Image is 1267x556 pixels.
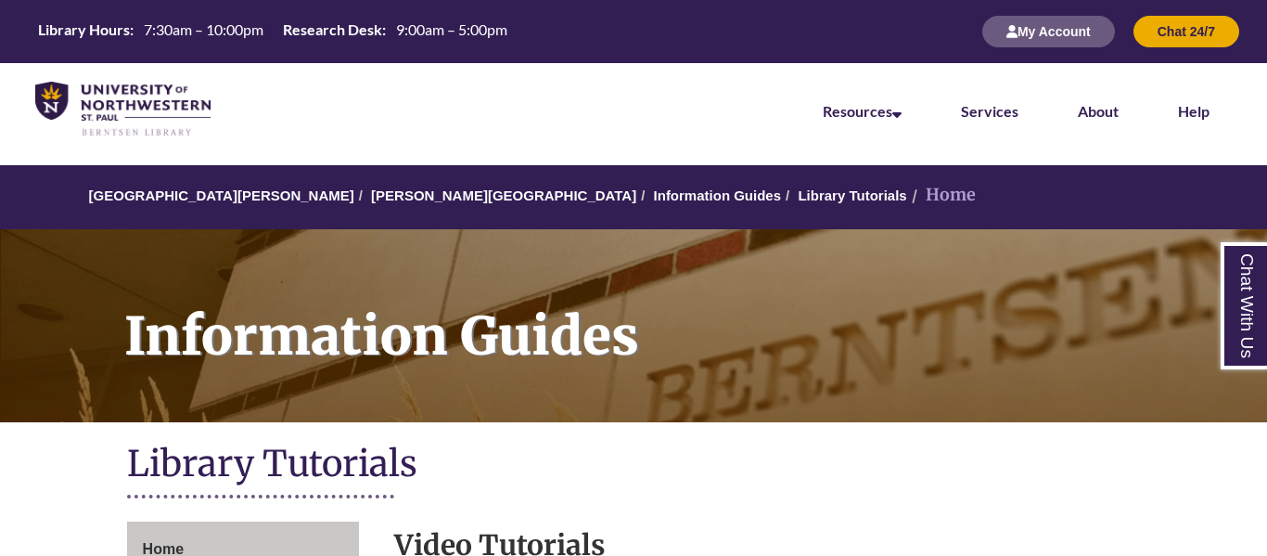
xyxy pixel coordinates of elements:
a: [GEOGRAPHIC_DATA][PERSON_NAME] [89,187,354,203]
a: [PERSON_NAME][GEOGRAPHIC_DATA] [371,187,636,203]
a: Library Tutorials [798,187,906,203]
a: Help [1178,102,1209,120]
a: My Account [982,23,1115,39]
th: Research Desk: [275,19,389,40]
button: Chat 24/7 [1133,16,1239,47]
a: Resources [823,102,902,120]
h1: Information Guides [104,229,1267,398]
a: About [1078,102,1119,120]
img: UNWSP Library Logo [35,82,211,137]
button: My Account [982,16,1115,47]
span: 9:00am – 5:00pm [396,20,507,38]
a: Information Guides [654,187,782,203]
table: Hours Today [31,19,515,43]
h1: Library Tutorials [127,441,1141,490]
a: Hours Today [31,19,515,45]
th: Library Hours: [31,19,136,40]
a: Chat 24/7 [1133,23,1239,39]
a: Services [961,102,1018,120]
span: 7:30am – 10:00pm [144,20,263,38]
li: Home [907,182,976,209]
